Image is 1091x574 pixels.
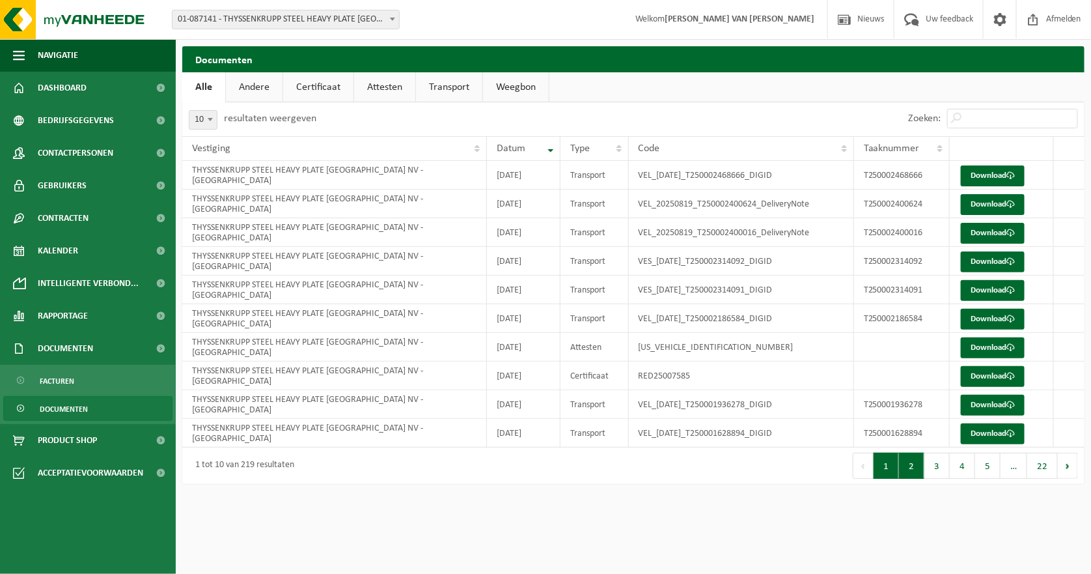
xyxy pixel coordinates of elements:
td: THYSSENKRUPP STEEL HEAVY PLATE [GEOGRAPHIC_DATA] NV - [GEOGRAPHIC_DATA] [182,218,487,247]
button: 3 [924,453,950,479]
span: Facturen [40,369,74,394]
td: T250002400624 [854,190,950,218]
td: [DATE] [487,362,560,390]
span: Kalender [38,235,78,267]
td: [DATE] [487,247,560,276]
button: 1 [874,453,899,479]
span: Type [570,143,590,154]
a: Attesten [354,72,415,102]
span: Dashboard [38,72,87,104]
button: 4 [950,453,975,479]
td: Transport [560,419,629,448]
span: Vestiging [192,143,230,154]
a: Facturen [3,368,173,393]
h2: Documenten [182,46,1084,72]
td: [DATE] [487,190,560,218]
td: T250001936278 [854,390,950,419]
label: resultaten weergeven [224,113,316,124]
td: VES_[DATE]_T250002314091_DIGID [629,276,854,304]
span: Navigatie [38,39,78,72]
td: [DATE] [487,419,560,448]
td: Transport [560,390,629,419]
a: Download [961,280,1025,301]
span: Intelligente verbond... [38,267,139,300]
button: 22 [1027,453,1058,479]
span: Product Shop [38,424,97,457]
span: Rapportage [38,300,88,332]
td: T250002314092 [854,247,950,276]
div: 1 tot 10 van 219 resultaten [189,454,294,478]
td: THYSSENKRUPP STEEL HEAVY PLATE [GEOGRAPHIC_DATA] NV - [GEOGRAPHIC_DATA] [182,362,487,390]
td: THYSSENKRUPP STEEL HEAVY PLATE [GEOGRAPHIC_DATA] NV - [GEOGRAPHIC_DATA] [182,390,487,419]
td: THYSSENKRUPP STEEL HEAVY PLATE [GEOGRAPHIC_DATA] NV - [GEOGRAPHIC_DATA] [182,333,487,362]
span: Contactpersonen [38,137,113,169]
td: [DATE] [487,304,560,333]
span: 01-087141 - THYSSENKRUPP STEEL HEAVY PLATE ANTWERP NV - ANTWERPEN [172,10,400,29]
a: Download [961,251,1025,272]
a: Download [961,423,1025,444]
td: [DATE] [487,390,560,419]
a: Download [961,395,1025,416]
button: 5 [975,453,1001,479]
strong: [PERSON_NAME] VAN [PERSON_NAME] [665,14,814,24]
td: [US_VEHICLE_IDENTIFICATION_NUMBER] [629,333,854,362]
td: [DATE] [487,276,560,304]
span: Documenten [40,397,88,422]
td: T250002186584 [854,304,950,333]
td: VEL_20250819_T250002400016_DeliveryNote [629,218,854,247]
td: [DATE] [487,333,560,362]
button: Previous [853,453,874,479]
td: THYSSENKRUPP STEEL HEAVY PLATE [GEOGRAPHIC_DATA] NV - [GEOGRAPHIC_DATA] [182,419,487,448]
td: VEL_[DATE]_T250002186584_DIGID [629,304,854,333]
a: Certificaat [283,72,353,102]
span: … [1001,453,1027,479]
span: Taaknummer [864,143,920,154]
td: THYSSENKRUPP STEEL HEAVY PLATE [GEOGRAPHIC_DATA] NV - [GEOGRAPHIC_DATA] [182,190,487,218]
span: Contracten [38,202,89,235]
span: 01-087141 - THYSSENKRUPP STEEL HEAVY PLATE ANTWERP NV - ANTWERPEN [173,10,399,29]
td: Transport [560,161,629,190]
a: Download [961,309,1025,330]
span: Gebruikers [38,169,87,202]
button: Next [1058,453,1078,479]
a: Documenten [3,396,173,421]
td: T250002468666 [854,161,950,190]
span: Bedrijfsgegevens [38,104,114,137]
span: 10 [189,110,217,130]
td: THYSSENKRUPP STEEL HEAVY PLATE [GEOGRAPHIC_DATA] NV - [GEOGRAPHIC_DATA] [182,304,487,333]
a: Transport [416,72,482,102]
td: Transport [560,190,629,218]
a: Download [961,366,1025,387]
td: VEL_20250819_T250002400624_DeliveryNote [629,190,854,218]
td: Attesten [560,333,629,362]
span: Documenten [38,332,93,365]
span: 10 [189,111,217,129]
td: Certificaat [560,362,629,390]
label: Zoeken: [908,114,941,124]
td: T250002314091 [854,276,950,304]
button: 2 [899,453,924,479]
td: VEL_[DATE]_T250002468666_DIGID [629,161,854,190]
a: Download [961,337,1025,358]
td: VEL_[DATE]_T250001628894_DIGID [629,419,854,448]
a: Download [961,165,1025,186]
td: RED25007585 [629,362,854,390]
a: Alle [182,72,225,102]
span: Code [639,143,660,154]
td: T250001628894 [854,419,950,448]
td: THYSSENKRUPP STEEL HEAVY PLATE [GEOGRAPHIC_DATA] NV - [GEOGRAPHIC_DATA] [182,161,487,190]
td: [DATE] [487,161,560,190]
td: Transport [560,304,629,333]
td: Transport [560,247,629,276]
a: Weegbon [483,72,549,102]
td: THYSSENKRUPP STEEL HEAVY PLATE [GEOGRAPHIC_DATA] NV - [GEOGRAPHIC_DATA] [182,276,487,304]
td: VES_[DATE]_T250002314092_DIGID [629,247,854,276]
a: Andere [226,72,283,102]
td: THYSSENKRUPP STEEL HEAVY PLATE [GEOGRAPHIC_DATA] NV - [GEOGRAPHIC_DATA] [182,247,487,276]
td: [DATE] [487,218,560,247]
a: Download [961,194,1025,215]
td: Transport [560,218,629,247]
span: Datum [497,143,525,154]
span: Acceptatievoorwaarden [38,457,143,489]
td: T250002400016 [854,218,950,247]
